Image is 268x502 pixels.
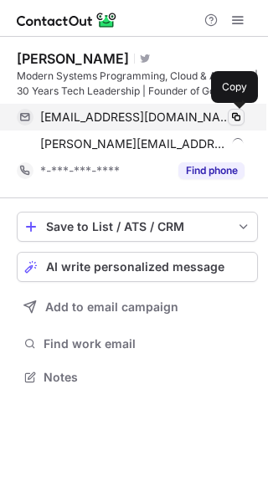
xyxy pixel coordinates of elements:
[46,260,224,274] span: AI write personalized message
[44,336,251,351] span: Find work email
[17,292,258,322] button: Add to email campaign
[17,69,258,99] div: Modern Systems Programming, Cloud & AI Expert | 30 Years Tech Leadership | Founder of GovCraft | ...
[17,50,129,67] div: [PERSON_NAME]
[45,300,178,314] span: Add to email campaign
[17,252,258,282] button: AI write personalized message
[17,332,258,356] button: Find work email
[44,370,251,385] span: Notes
[178,162,245,179] button: Reveal Button
[40,136,226,151] span: [PERSON_NAME][EMAIL_ADDRESS]
[17,366,258,389] button: Notes
[17,10,117,30] img: ContactOut v5.3.10
[40,110,232,125] span: [EMAIL_ADDRESS][DOMAIN_NAME]
[46,220,229,233] div: Save to List / ATS / CRM
[17,212,258,242] button: save-profile-one-click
